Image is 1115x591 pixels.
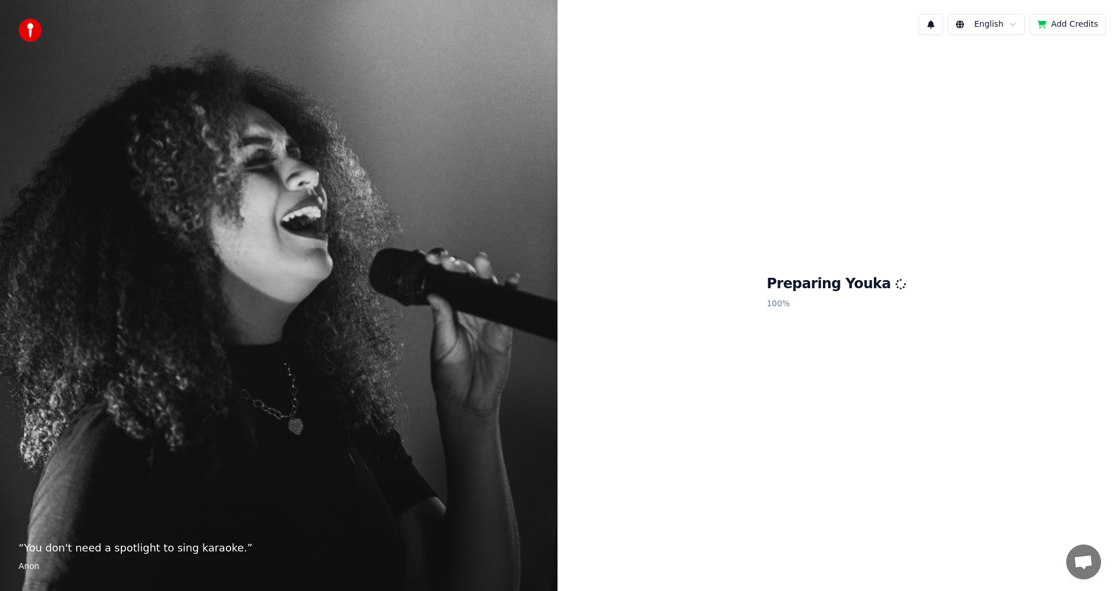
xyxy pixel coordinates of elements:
a: Open chat [1066,545,1101,579]
button: Add Credits [1030,14,1106,35]
h1: Preparing Youka [767,275,906,293]
img: youka [19,19,42,42]
footer: Anon [19,561,539,572]
p: “ You don't need a spotlight to sing karaoke. ” [19,540,539,556]
p: 100 % [767,293,906,314]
